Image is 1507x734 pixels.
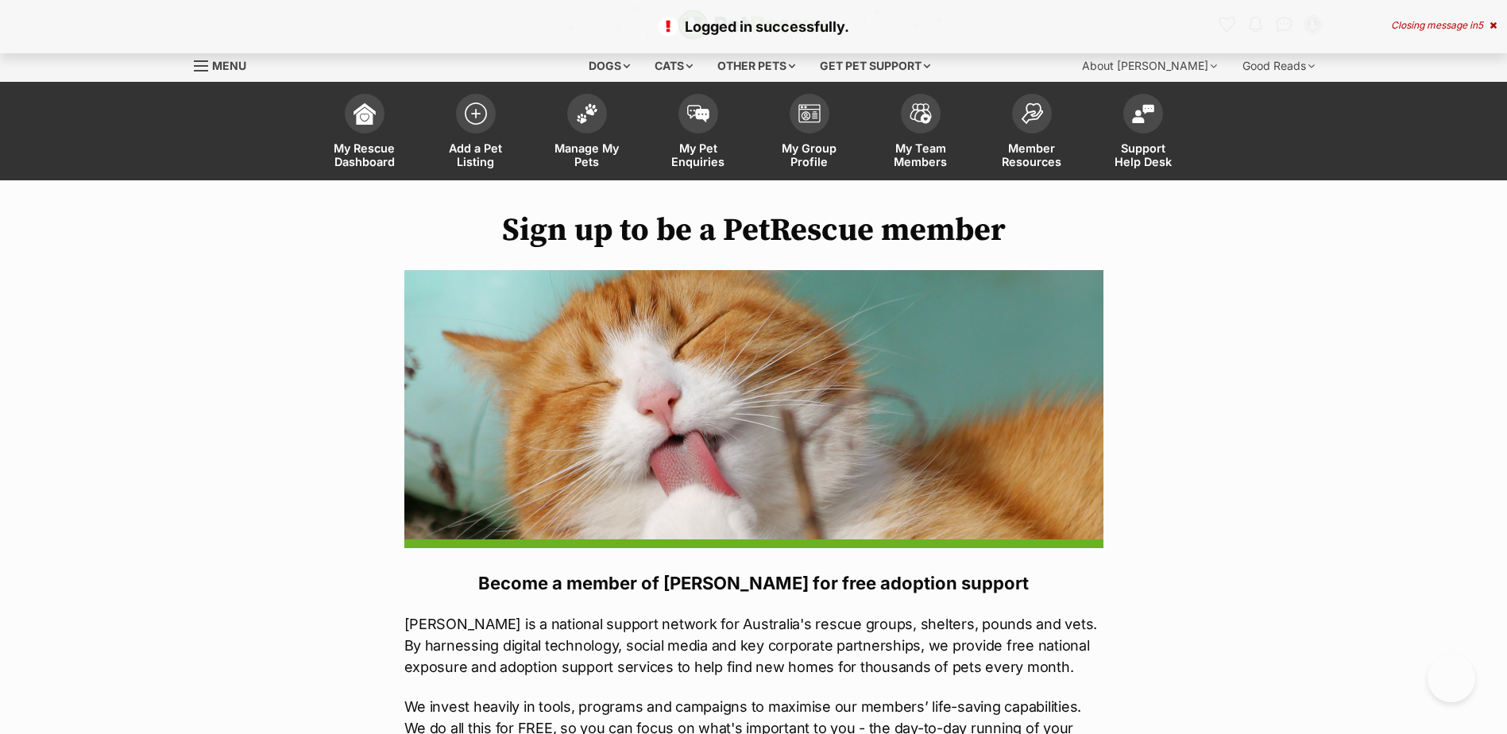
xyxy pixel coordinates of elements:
[996,141,1068,168] span: Member Resources
[531,86,643,180] a: Manage My Pets
[212,59,246,72] span: Menu
[1132,104,1154,123] img: help-desk-icon-fdf02630f3aa405de69fd3d07c3f3aa587a6932b1a1747fa1d2bba05be0121f9.svg
[774,141,845,168] span: My Group Profile
[576,103,598,124] img: manage-my-pets-icon-02211641906a0b7f246fdf0571729dbe1e7629f14944591b6c1af311fb30b64b.svg
[809,50,941,82] div: Get pet support
[976,86,1088,180] a: Member Resources
[404,613,1103,678] p: [PERSON_NAME] is a national support network for Australia's rescue groups, shelters, pounds and v...
[1231,50,1326,82] div: Good Reads
[798,104,821,123] img: group-profile-icon-3fa3cf56718a62981997c0bc7e787c4b2cf8bcc04b72c1350f741eb67cf2f40e.svg
[578,50,641,82] div: Dogs
[706,50,806,82] div: Other pets
[754,86,865,180] a: My Group Profile
[1107,141,1179,168] span: Support Help Desk
[885,141,956,168] span: My Team Members
[643,50,704,82] div: Cats
[1021,102,1043,124] img: member-resources-icon-8e73f808a243e03378d46382f2149f9095a855e16c252ad45f914b54edf8863c.svg
[1071,50,1228,82] div: About [PERSON_NAME]
[404,572,1103,594] h3: Become a member of [PERSON_NAME] for free adoption support
[865,86,976,180] a: My Team Members
[687,105,709,122] img: pet-enquiries-icon-7e3ad2cf08bfb03b45e93fb7055b45f3efa6380592205ae92323e6603595dc1f.svg
[440,141,512,168] span: Add a Pet Listing
[329,141,400,168] span: My Rescue Dashboard
[643,86,754,180] a: My Pet Enquiries
[194,50,257,79] a: Menu
[663,141,734,168] span: My Pet Enquiries
[354,102,376,125] img: dashboard-icon-eb2f2d2d3e046f16d808141f083e7271f6b2e854fb5c12c21221c1fb7104beca.svg
[1088,86,1199,180] a: Support Help Desk
[910,103,932,124] img: team-members-icon-5396bd8760b3fe7c0b43da4ab00e1e3bb1a5d9ba89233759b79545d2d3fc5d0d.svg
[420,86,531,180] a: Add a Pet Listing
[404,212,1103,249] h1: Sign up to be a PetRescue member
[1428,655,1475,702] iframe: Help Scout Beacon - Open
[551,141,623,168] span: Manage My Pets
[309,86,420,180] a: My Rescue Dashboard
[465,102,487,125] img: add-pet-listing-icon-0afa8454b4691262ce3f59096e99ab1cd57d4a30225e0717b998d2c9b9846f56.svg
